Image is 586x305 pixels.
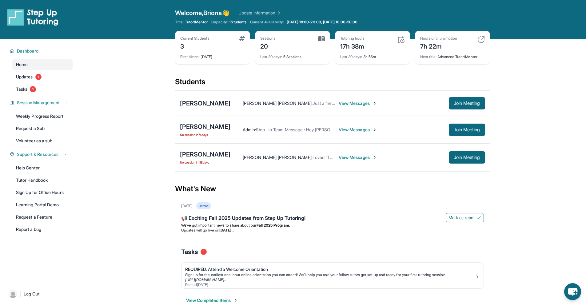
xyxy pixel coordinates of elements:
[397,36,405,43] img: card
[175,9,230,17] span: Welcome, Briona 👋
[12,187,73,198] a: Sign Up for Office Hours
[454,101,480,105] span: Join Meeting
[180,51,245,59] div: [DATE]
[185,272,475,277] div: Sign up for the earliest one-hour online orientation you can attend! We’ll help you and your fell...
[260,51,325,59] div: 5 Sessions
[285,20,359,25] a: [DATE] 18:00-20:00, [DATE] 18:00-20:00
[12,162,73,173] a: Help Center
[180,160,230,165] span: No session in 118 days
[448,215,474,221] span: Mark as read
[185,282,475,287] div: Posted [DATE]
[12,71,73,82] a: Updates1
[12,59,73,70] a: Home
[477,36,485,43] img: card
[17,48,39,54] span: Dashboard
[339,127,377,133] span: View Messages
[185,20,208,25] span: Tutor/Mentor
[313,155,366,160] span: Loved “Thank you, you too”
[476,215,481,220] img: Mark as read
[339,154,377,160] span: View Messages
[180,99,230,108] div: [PERSON_NAME]
[12,224,73,235] a: Report a bug
[35,74,42,80] span: 1
[16,61,28,68] span: Home
[340,51,405,59] div: 3h 56m
[449,124,485,136] button: Join Meeting
[20,290,21,298] span: |
[16,74,33,80] span: Updates
[260,36,276,41] div: Sessions
[180,41,209,51] div: 3
[372,127,377,132] img: Chevron-Right
[12,175,73,186] a: Tutor Handbook
[275,10,281,16] img: Chevron Right
[340,36,365,41] div: Tutoring hours
[181,263,484,288] a: REQUIRED: Attend a Welcome OrientationSign up for the earliest one-hour online orientation you ca...
[12,199,73,210] a: Learning Portal Demo
[420,36,457,41] div: Hours until promotion
[6,287,73,301] a: |Log Out
[185,277,226,282] a: [URL][DOMAIN_NAME]..
[14,48,69,54] button: Dashboard
[181,248,198,256] span: Tasks
[175,175,490,202] div: What's New
[181,223,257,228] span: We’ve got important news to share about our
[239,36,245,41] img: card
[9,290,17,298] img: user-img
[260,41,276,51] div: 20
[420,41,457,51] div: 7h 22m
[243,155,313,160] span: [PERSON_NAME] [PERSON_NAME] :
[180,132,230,137] span: No session in 74 days
[12,135,73,146] a: Volunteer as a sub
[181,228,484,233] li: Updates will go live on
[339,100,377,106] span: View Messages
[219,228,234,232] strong: [DATE]
[257,223,290,228] strong: Fall 2025 Program:
[340,41,365,51] div: 17h 38m
[175,77,490,90] div: Students
[181,214,484,223] div: 📢 Exciting Fall 2025 Updates from Step Up Tutoring!
[201,249,207,255] span: 1
[287,20,358,25] span: [DATE] 18:00-20:00, [DATE] 18:00-20:00
[260,54,282,59] span: Last 30 days :
[17,151,58,157] span: Support & Resources
[372,101,377,106] img: Chevron-Right
[420,51,485,59] div: Advanced Tutor/Mentor
[313,101,418,106] span: Just a friendly reminder we have class [DATE] at 6pm.
[454,156,480,159] span: Join Meeting
[449,97,485,109] button: Join Meeting
[196,202,211,209] div: Unread
[243,127,256,132] span: Admin :
[14,100,69,106] button: Session Management
[24,291,40,297] span: Log Out
[564,283,581,300] button: chat-button
[318,36,325,42] img: card
[12,212,73,223] a: Request a Feature
[12,84,73,95] a: Tasks1
[181,204,193,208] div: [DATE]
[186,297,238,303] button: View Completed Items
[211,20,228,25] span: Capacity:
[30,86,36,92] span: 1
[17,100,60,106] span: Session Management
[340,54,362,59] span: Last 30 days :
[180,122,230,131] div: [PERSON_NAME]
[372,155,377,160] img: Chevron-Right
[446,213,484,222] button: Mark as read
[180,150,230,159] div: [PERSON_NAME]
[14,151,69,157] button: Support & Resources
[7,9,58,26] img: logo
[250,20,284,25] span: Current Availability:
[12,111,73,122] a: Weekly Progress Report
[420,54,437,59] span: Next title :
[238,10,281,16] a: Update Information
[175,20,184,25] span: Title:
[454,128,480,132] span: Join Meeting
[185,266,475,272] div: REQUIRED: Attend a Welcome Orientation
[16,86,27,92] span: Tasks
[243,101,313,106] span: [PERSON_NAME] [PERSON_NAME] :
[229,20,246,25] span: 1 Students
[180,36,209,41] div: Current Students
[180,54,200,59] span: First Match :
[12,123,73,134] a: Request a Sub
